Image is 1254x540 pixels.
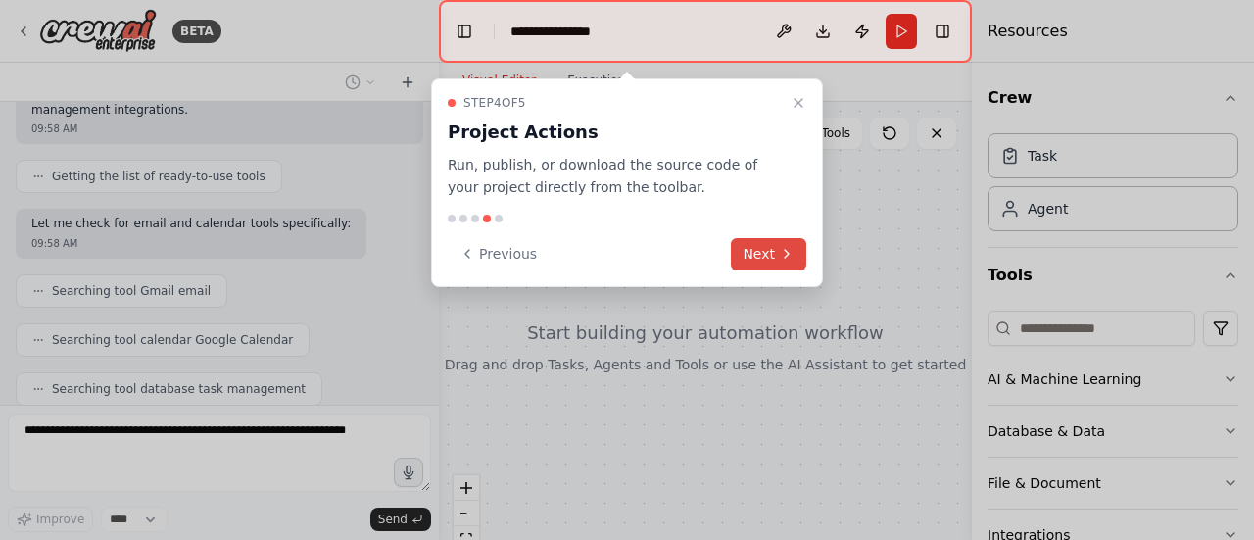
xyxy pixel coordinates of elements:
button: Next [731,238,806,270]
button: Close walkthrough [787,91,810,115]
span: Step 4 of 5 [463,95,526,111]
p: Run, publish, or download the source code of your project directly from the toolbar. [448,154,783,199]
button: Hide left sidebar [451,18,478,45]
button: Previous [448,238,549,270]
h3: Project Actions [448,119,783,146]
